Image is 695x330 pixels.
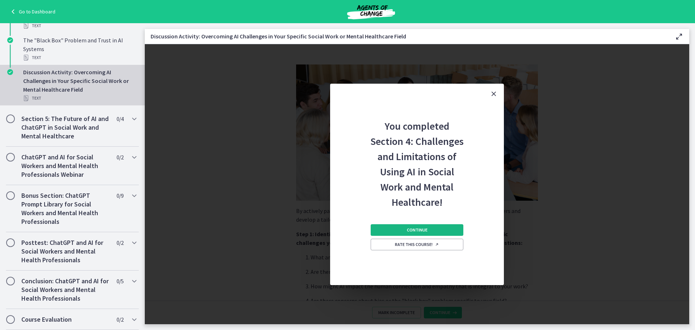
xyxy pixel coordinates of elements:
h2: Conclusion: ChatGPT and AI for Social Workers and Mental Health Professionals [21,277,110,303]
div: Text [23,53,136,62]
span: 0 / 2 [117,153,123,162]
i: Completed [7,37,13,43]
span: 0 / 2 [117,238,123,247]
a: Go to Dashboard [9,7,55,16]
span: 0 / 5 [117,277,123,285]
h2: Section 5: The Future of AI and ChatGPT in Social Work and Mental Healthcare [21,114,110,141]
i: Opens in a new window [435,242,439,247]
button: Close [484,84,504,104]
span: 0 / 4 [117,114,123,123]
div: Text [23,94,136,103]
h2: Bonus Section: ChatGPT Prompt Library for Social Workers and Mental Health Professionals [21,191,110,226]
h2: ChatGPT and AI for Social Workers and Mental Health Professionals Webinar [21,153,110,179]
span: Continue [407,227,427,233]
img: Agents of Change [328,3,414,20]
div: Discussion Activity: Overcoming AI Challenges in Your Specific Social Work or Mental Healthcare F... [23,68,136,103]
button: Continue [371,224,463,236]
div: The "Black Box" Problem and Trust in AI Systems [23,36,136,62]
h2: Course Evaluation [21,315,110,324]
h2: You completed Section 4: Challenges and Limitations of Using AI in Social Work and Mental Healthc... [369,104,465,210]
span: 0 / 2 [117,315,123,324]
span: 0 / 9 [117,191,123,200]
h3: Discussion Activity: Overcoming AI Challenges in Your Specific Social Work or Mental Healthcare F... [151,32,663,41]
div: Text [23,21,136,30]
h2: Posttest: ChatGPT and AI for Social Workers and Mental Health Professionals [21,238,110,264]
span: Rate this course! [395,242,439,247]
i: Completed [7,69,13,75]
a: Rate this course! Opens in a new window [371,239,463,250]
